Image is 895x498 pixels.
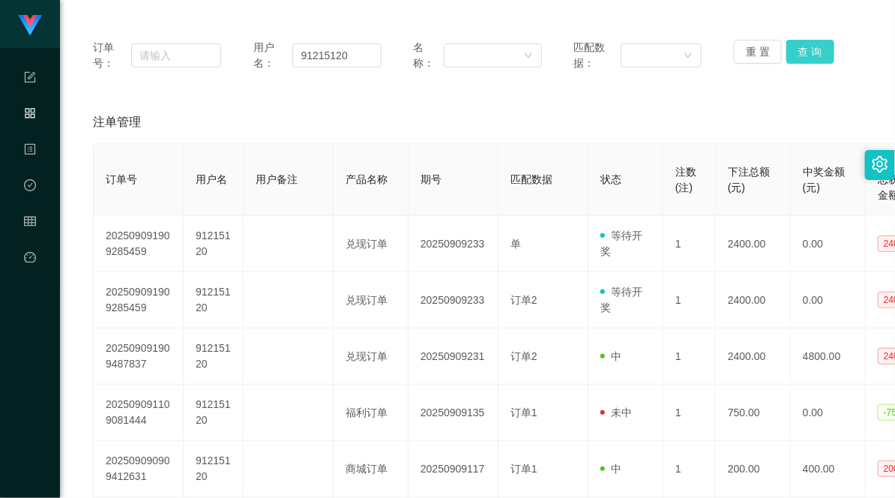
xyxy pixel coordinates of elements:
[786,40,834,64] button: 查 询
[24,180,36,313] span: 数据中心
[510,294,537,306] span: 订单2
[573,40,621,71] span: 匹配数据：
[184,441,244,497] td: 91215120
[94,216,184,272] td: 202509091909285459
[409,385,498,441] td: 20250909135
[253,40,292,71] span: 用户名：
[510,238,521,250] span: 单
[600,229,642,257] span: 等待开奖
[663,272,716,328] td: 1
[94,385,184,441] td: 202509091109081444
[346,173,388,185] span: 产品名称
[734,40,782,64] button: 重 置
[334,216,409,272] td: 兑现订单
[24,208,36,238] i: 图标: table
[510,350,537,362] span: 订单2
[24,172,36,202] i: 图标: check-circle-o
[184,385,244,441] td: 91215120
[18,15,42,36] img: logo.9652507e.png
[600,286,642,313] span: 等待开奖
[24,136,36,166] i: 图标: profile
[675,166,696,193] span: 注数(注)
[663,441,716,497] td: 1
[94,328,184,385] td: 202509091909487837
[663,216,716,272] td: 1
[93,40,131,71] span: 订单号：
[334,272,409,328] td: 兑现订单
[414,40,444,71] span: 名称：
[510,463,537,475] span: 订单1
[663,328,716,385] td: 1
[94,441,184,497] td: 202509090909412631
[184,272,244,328] td: 91215120
[716,441,791,497] td: 200.00
[791,441,866,497] td: 400.00
[791,328,866,385] td: 4800.00
[716,272,791,328] td: 2400.00
[24,72,36,205] span: 系统配置
[184,328,244,385] td: 91215120
[292,43,382,67] input: 请输入
[716,328,791,385] td: 2400.00
[791,272,866,328] td: 0.00
[803,166,845,193] span: 中奖金额(元)
[409,441,498,497] td: 20250909117
[716,216,791,272] td: 2400.00
[600,406,632,418] span: 未中
[600,350,621,362] span: 中
[24,64,36,94] i: 图标: form
[256,173,298,185] span: 用户备注
[600,463,621,475] span: 中
[196,173,227,185] span: 用户名
[184,216,244,272] td: 91215120
[510,406,537,418] span: 订单1
[728,166,770,193] span: 下注总额(元)
[663,385,716,441] td: 1
[409,272,498,328] td: 20250909233
[24,144,36,277] span: 内容中心
[131,43,221,67] input: 请输入
[334,328,409,385] td: 兑现订单
[716,385,791,441] td: 750.00
[791,385,866,441] td: 0.00
[409,216,498,272] td: 20250909233
[510,173,552,185] span: 匹配数据
[94,272,184,328] td: 202509091909285459
[791,216,866,272] td: 0.00
[872,156,888,172] i: 图标: setting
[106,173,137,185] span: 订单号
[421,173,442,185] span: 期号
[93,113,141,131] span: 注单管理
[684,51,693,61] i: 图标: down
[24,100,36,130] i: 图标: appstore-o
[334,441,409,497] td: 商城订单
[24,216,36,349] span: 会员管理
[600,173,621,185] span: 状态
[334,385,409,441] td: 福利订单
[524,51,533,61] i: 图标: down
[409,328,498,385] td: 20250909231
[24,108,36,241] span: 产品管理
[24,243,36,394] a: 图标: dashboard平台首页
